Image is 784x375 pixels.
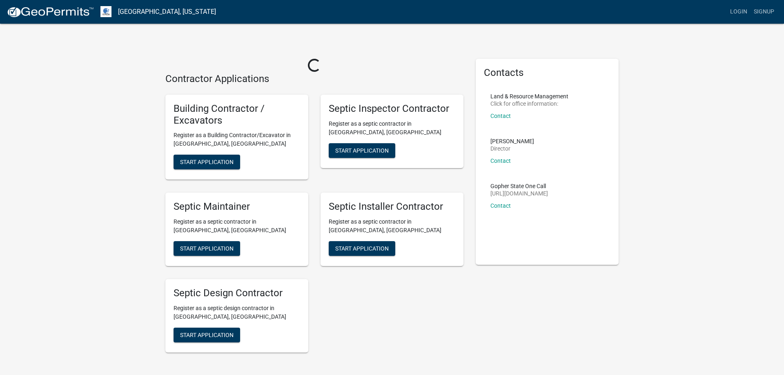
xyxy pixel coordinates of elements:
[174,287,300,299] h5: Septic Design Contractor
[180,331,234,338] span: Start Application
[174,328,240,342] button: Start Application
[165,73,463,359] wm-workflow-list-section: Contractor Applications
[174,155,240,169] button: Start Application
[118,5,216,19] a: [GEOGRAPHIC_DATA], [US_STATE]
[165,73,463,85] h4: Contractor Applications
[490,113,511,119] a: Contact
[727,4,751,20] a: Login
[174,201,300,213] h5: Septic Maintainer
[329,120,455,137] p: Register as a septic contractor in [GEOGRAPHIC_DATA], [GEOGRAPHIC_DATA]
[490,101,568,107] p: Click for office information:
[329,241,395,256] button: Start Application
[174,131,300,148] p: Register as a Building Contractor/Excavator in [GEOGRAPHIC_DATA], [GEOGRAPHIC_DATA]
[335,245,389,252] span: Start Application
[490,138,534,144] p: [PERSON_NAME]
[180,159,234,165] span: Start Application
[490,183,548,189] p: Gopher State One Call
[174,103,300,126] h5: Building Contractor / Excavators
[329,143,395,158] button: Start Application
[484,67,610,79] h5: Contacts
[490,158,511,164] a: Contact
[100,6,111,17] img: Otter Tail County, Minnesota
[174,304,300,321] p: Register as a septic design contractor in [GEOGRAPHIC_DATA], [GEOGRAPHIC_DATA]
[329,217,455,235] p: Register as a septic contractor in [GEOGRAPHIC_DATA], [GEOGRAPHIC_DATA]
[490,146,534,151] p: Director
[174,217,300,235] p: Register as a septic contractor in [GEOGRAPHIC_DATA], [GEOGRAPHIC_DATA]
[751,4,777,20] a: Signup
[490,191,548,196] p: [URL][DOMAIN_NAME]
[174,241,240,256] button: Start Application
[329,201,455,213] h5: Septic Installer Contractor
[490,93,568,99] p: Land & Resource Management
[490,202,511,209] a: Contact
[335,147,389,153] span: Start Application
[329,103,455,115] h5: Septic Inspector Contractor
[180,245,234,252] span: Start Application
